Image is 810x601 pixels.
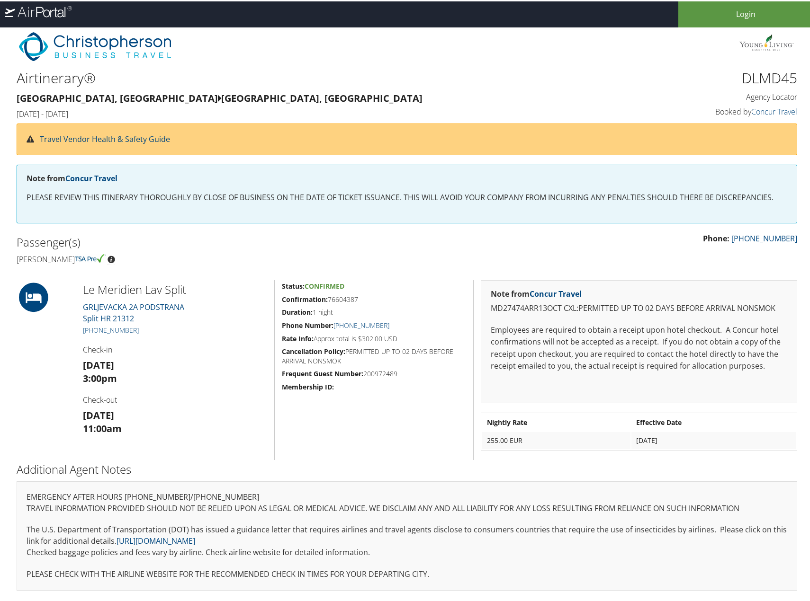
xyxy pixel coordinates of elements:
strong: Membership ID: [282,381,334,390]
h4: [PERSON_NAME] [17,253,400,263]
a: Concur Travel [530,287,582,298]
a: [PHONE_NUMBER] [333,319,389,328]
strong: Confirmation: [282,293,328,302]
strong: [GEOGRAPHIC_DATA], [GEOGRAPHIC_DATA] [GEOGRAPHIC_DATA], [GEOGRAPHIC_DATA] [17,90,423,103]
strong: 11:00am [83,421,122,433]
h4: Booked by [613,105,798,115]
a: [PHONE_NUMBER] [83,324,139,333]
a: Concur Travel [751,105,797,115]
strong: Phone Number: [282,319,333,328]
strong: Phone: [703,232,729,242]
strong: 3:00pm [83,371,117,383]
a: [URL][DOMAIN_NAME] [117,534,195,545]
p: PLEASE REVIEW THIS ITINERARY THOROUGHLY BY CLOSE OF BUSINESS ON THE DATE OF TICKET ISSUANCE. THIS... [27,190,787,203]
td: [DATE] [631,431,796,448]
strong: Status: [282,280,305,289]
h5: PERMITTED UP TO 02 DAYS BEFORE ARRIVAL NONSMOK [282,345,466,364]
p: Employees are required to obtain a receipt upon hotel checkout. A Concur hotel confirmations will... [491,323,787,371]
h4: Agency Locator [613,90,798,101]
strong: Frequent Guest Number: [282,368,363,377]
p: PLEASE CHECK WITH THE AIRLINE WEBSITE FOR THE RECOMMENDED CHECK IN TIMES FOR YOUR DEPARTING CITY. [27,567,787,579]
h1: DLMD45 [613,67,798,87]
th: Effective Date [631,413,796,430]
strong: [DATE] [83,407,114,420]
h4: Check-out [83,393,268,404]
a: Concur Travel [65,172,117,182]
img: tsa-precheck.png [75,253,106,261]
a: Travel Vendor Health & Safety Guide [40,133,170,143]
h1: Airtinerary® [17,67,599,87]
span: Confirmed [305,280,344,289]
h5: 200972489 [282,368,466,377]
strong: Rate Info: [282,333,314,342]
h5: Approx total is $302.00 USD [282,333,466,342]
h2: Additional Agent Notes [17,460,797,476]
p: Checked baggage policies and fees vary by airline. Check airline website for detailed information. [27,545,787,557]
strong: [DATE] [83,357,114,370]
strong: Cancellation Policy: [282,345,345,354]
a: GRLJEVACKA 2A PODSTRANASplit HR 21312 [83,300,184,322]
p: TRAVEL INFORMATION PROVIDED SHOULD NOT BE RELIED UPON AS LEGAL OR MEDICAL ADVICE. WE DISCLAIM ANY... [27,501,787,513]
h2: Passenger(s) [17,233,400,249]
h4: [DATE] - [DATE] [17,107,599,118]
p: MD27474ARR13OCT CXL:PERMITTED UP TO 02 DAYS BEFORE ARRIVAL NONSMOK [491,301,787,313]
div: EMERGENCY AFTER HOURS [PHONE_NUMBER]/[PHONE_NUMBER] The U.S. Department of Transportation (DOT) h... [17,480,797,589]
strong: Duration: [282,306,313,315]
th: Nightly Rate [482,413,631,430]
a: [PHONE_NUMBER] [731,232,797,242]
h2: Le Meridien Lav Split [83,280,268,296]
h5: 76604387 [282,293,466,303]
strong: Note from [491,287,582,298]
td: 255.00 EUR [482,431,631,448]
h5: 1 night [282,306,466,316]
strong: Note from [27,172,117,182]
h4: Check-in [83,343,268,354]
